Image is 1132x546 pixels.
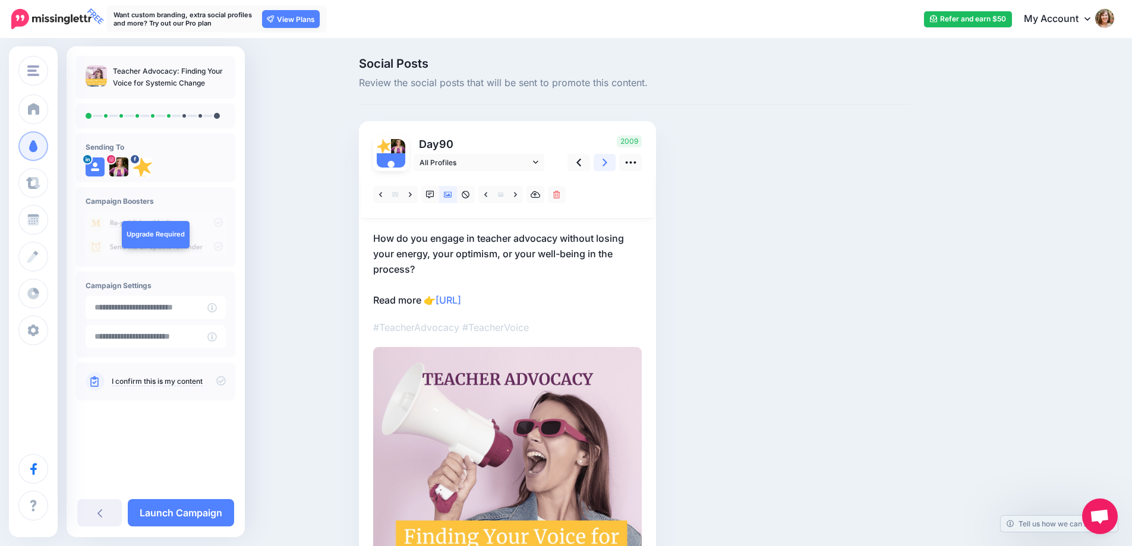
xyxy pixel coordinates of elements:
[86,157,105,176] img: user_default_image.png
[420,156,530,169] span: All Profiles
[113,11,256,27] p: Want custom branding, extra social profiles and more? Try out our Pro plan
[377,153,405,182] img: user_default_image.png
[436,294,461,306] a: [URL]
[414,154,544,171] a: All Profiles
[377,139,391,153] img: 10435030_546367552161163_2528915469409542325_n-bsa21022.png
[617,135,642,147] span: 2009
[373,320,642,335] p: #TeacherAdvocacy #TeacherVoice
[113,65,226,89] p: Teacher Advocacy: Finding Your Voice for Systemic Change
[133,157,152,176] img: 10435030_546367552161163_2528915469409542325_n-bsa21022.png
[11,9,92,29] img: Missinglettr
[122,221,190,248] a: Upgrade Required
[1082,498,1118,534] div: Open chat
[83,4,108,29] span: FREE
[112,377,203,386] a: I confirm this is my content
[1001,516,1118,532] a: Tell us how we can improve
[86,143,226,152] h4: Sending To
[359,75,910,91] span: Review the social posts that will be sent to promote this content.
[262,10,320,28] a: View Plans
[109,157,128,176] img: 365325475_1471442810361746_8596535853886494552_n-bsa142406.jpg
[27,65,39,76] img: menu.png
[1012,5,1114,34] a: My Account
[439,138,453,150] span: 90
[86,65,107,87] img: 924c81115e7635ea0703d54024fedbe9_thumb.jpg
[373,231,642,308] p: How do you engage in teacher advocacy without losing your energy, your optimism, or your well-bei...
[86,197,226,206] h4: Campaign Boosters
[86,212,226,257] img: campaign_review_boosters.png
[86,281,226,290] h4: Campaign Settings
[359,58,910,70] span: Social Posts
[391,139,405,153] img: 365325475_1471442810361746_8596535853886494552_n-bsa142406.jpg
[414,135,546,153] p: Day
[11,6,92,32] a: FREE
[924,11,1012,27] a: Refer and earn $50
